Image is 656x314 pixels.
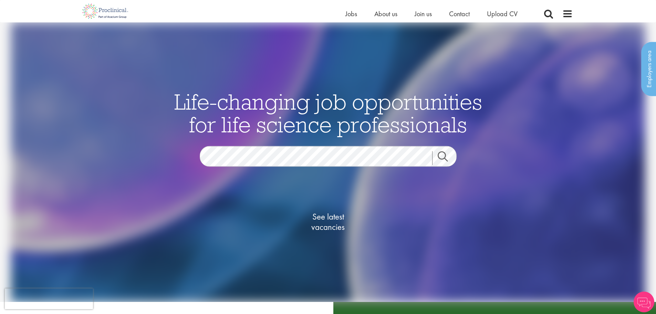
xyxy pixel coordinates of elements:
span: See latest vacancies [294,212,363,232]
a: Job search submit button [432,151,462,165]
a: See latestvacancies [294,184,363,260]
span: Life-changing job opportunities for life science professionals [174,88,482,138]
iframe: reCAPTCHA [5,288,93,309]
img: candidate home [11,22,645,302]
a: Join us [415,9,432,18]
a: Upload CV [487,9,518,18]
img: Chatbot [634,292,654,312]
a: About us [374,9,397,18]
a: Jobs [345,9,357,18]
a: Contact [449,9,470,18]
